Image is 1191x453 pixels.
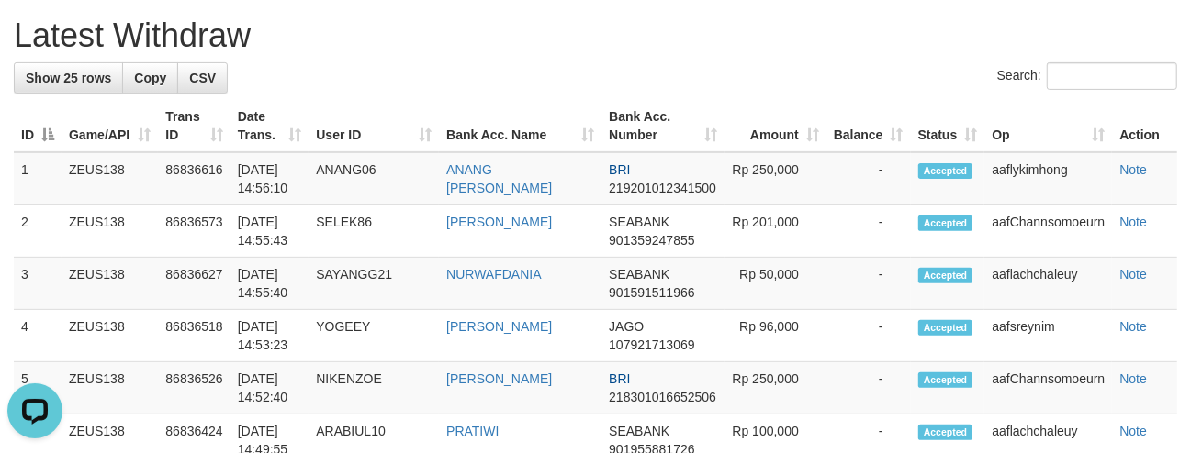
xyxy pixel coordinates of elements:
[609,390,716,404] span: Copy 218301016652506 to clipboard
[725,152,826,205] td: Rp 250,000
[134,71,166,85] span: Copy
[158,310,230,362] td: 86836518
[26,71,111,85] span: Show 25 rows
[1119,162,1147,177] a: Note
[601,100,725,152] th: Bank Acc. Number: activate to sort column ascending
[984,152,1112,205] td: aaflykimhong
[725,258,826,310] td: Rp 50,000
[439,100,601,152] th: Bank Acc. Name: activate to sort column ascending
[62,205,158,258] td: ZEUS138
[446,424,499,438] a: PRATIWI
[918,268,973,283] span: Accepted
[609,233,694,248] span: Copy 901359247855 to clipboard
[918,425,973,440] span: Accepted
[609,337,694,352] span: Copy 107921713069 to clipboard
[230,100,309,152] th: Date Trans.: activate to sort column ascending
[14,100,62,152] th: ID: activate to sort column descending
[158,100,230,152] th: Trans ID: activate to sort column ascending
[309,152,439,205] td: ANANG06
[725,205,826,258] td: Rp 201,000
[158,152,230,205] td: 86836616
[609,181,716,195] span: Copy 219201012341500 to clipboard
[446,371,552,386] a: [PERSON_NAME]
[984,258,1112,310] td: aaflachchaleuy
[1112,100,1177,152] th: Action
[14,62,123,94] a: Show 25 rows
[609,285,694,300] span: Copy 901591511966 to clipboard
[1119,267,1147,282] a: Note
[158,362,230,414] td: 86836526
[158,258,230,310] td: 86836627
[918,215,973,231] span: Accepted
[1119,215,1147,229] a: Note
[609,371,630,386] span: BRI
[826,258,911,310] td: -
[609,162,630,177] span: BRI
[62,258,158,310] td: ZEUS138
[14,17,1177,54] h1: Latest Withdraw
[230,152,309,205] td: [DATE] 14:56:10
[446,215,552,229] a: [PERSON_NAME]
[230,310,309,362] td: [DATE] 14:53:23
[14,258,62,310] td: 3
[309,258,439,310] td: SAYANGG21
[725,100,826,152] th: Amount: activate to sort column ascending
[309,100,439,152] th: User ID: activate to sort column ascending
[826,152,911,205] td: -
[14,205,62,258] td: 2
[309,310,439,362] td: YOGEEY
[230,258,309,310] td: [DATE] 14:55:40
[14,310,62,362] td: 4
[446,319,552,334] a: [PERSON_NAME]
[158,205,230,258] td: 86836573
[609,424,669,438] span: SEABANK
[122,62,178,94] a: Copy
[997,62,1177,90] label: Search:
[826,100,911,152] th: Balance: activate to sort column ascending
[984,362,1112,414] td: aafChannsomoeurn
[609,215,669,229] span: SEABANK
[1119,371,1147,386] a: Note
[62,310,158,362] td: ZEUS138
[177,62,228,94] a: CSV
[62,100,158,152] th: Game/API: activate to sort column ascending
[609,319,644,334] span: JAGO
[984,100,1112,152] th: Op: activate to sort column ascending
[725,362,826,414] td: Rp 250,000
[230,205,309,258] td: [DATE] 14:55:43
[918,372,973,388] span: Accepted
[1119,424,1147,438] a: Note
[1047,62,1177,90] input: Search:
[609,267,669,282] span: SEABANK
[62,152,158,205] td: ZEUS138
[189,71,216,85] span: CSV
[14,362,62,414] td: 5
[826,310,911,362] td: -
[7,7,62,62] button: Open LiveChat chat widget
[446,162,552,195] a: ANANG [PERSON_NAME]
[446,267,541,282] a: NURWAFDANIA
[826,205,911,258] td: -
[984,205,1112,258] td: aafChannsomoeurn
[14,152,62,205] td: 1
[230,362,309,414] td: [DATE] 14:52:40
[918,163,973,179] span: Accepted
[911,100,985,152] th: Status: activate to sort column ascending
[1119,319,1147,334] a: Note
[62,362,158,414] td: ZEUS138
[309,205,439,258] td: SELEK86
[918,320,973,336] span: Accepted
[309,362,439,414] td: NIKENZOE
[826,362,911,414] td: -
[725,310,826,362] td: Rp 96,000
[984,310,1112,362] td: aafsreynim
